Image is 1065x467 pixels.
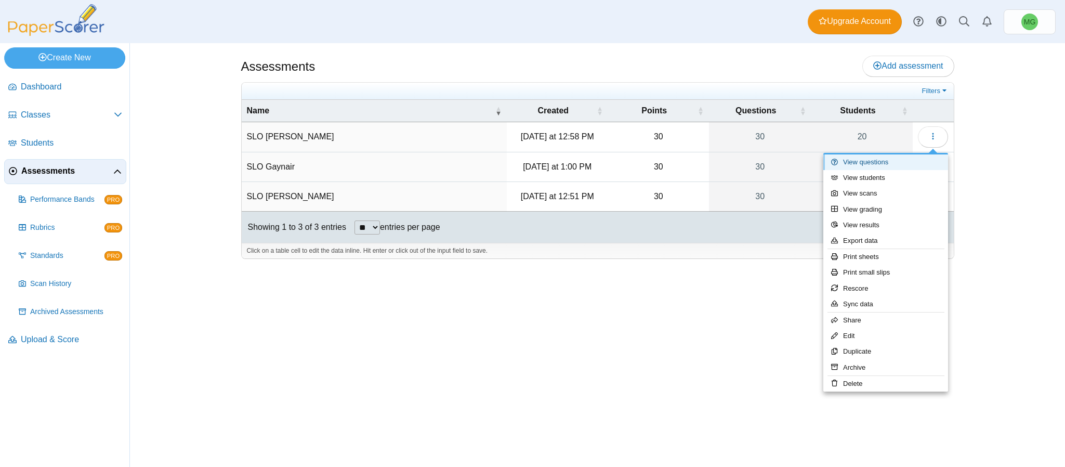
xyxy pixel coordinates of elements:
[30,194,104,205] span: Performance Bands
[608,122,709,152] td: 30
[823,233,948,249] a: Export data
[714,105,798,116] span: Questions
[823,296,948,312] a: Sync data
[4,328,126,353] a: Upload & Score
[873,61,943,70] span: Add assessment
[823,265,948,280] a: Print small slips
[823,154,948,170] a: View questions
[613,105,695,116] span: Points
[30,279,122,289] span: Scan History
[823,249,948,265] a: Print sheets
[4,75,126,100] a: Dashboard
[242,212,346,243] div: Showing 1 to 3 of 3 entries
[242,122,507,152] td: SLO [PERSON_NAME]
[1021,14,1038,30] span: Misty Gaynair
[241,58,315,75] h1: Assessments
[15,243,126,268] a: Standards PRO
[823,360,948,375] a: Archive
[862,56,954,76] a: Add assessment
[247,105,493,116] span: Name
[30,251,104,261] span: Standards
[608,182,709,212] td: 30
[4,103,126,128] a: Classes
[242,182,507,212] td: SLO [PERSON_NAME]
[597,106,603,116] span: Created : Activate to sort
[823,328,948,344] a: Edit
[811,182,913,211] a: 0
[808,9,902,34] a: Upgrade Account
[709,182,811,211] a: 30
[698,106,704,116] span: Points : Activate to sort
[709,152,811,181] a: 30
[30,307,122,317] span: Archived Assessments
[823,344,948,359] a: Duplicate
[823,170,948,186] a: View students
[21,109,114,121] span: Classes
[1024,18,1036,25] span: Misty Gaynair
[495,106,502,116] span: Name : Activate to remove sorting
[4,4,108,36] img: PaperScorer
[823,202,948,217] a: View grading
[4,159,126,184] a: Assessments
[823,217,948,233] a: View results
[523,162,591,171] time: Oct 3, 2025 at 1:00 PM
[976,10,998,33] a: Alerts
[21,81,122,93] span: Dashboard
[823,281,948,296] a: Rescore
[1004,9,1056,34] a: Misty Gaynair
[521,192,594,201] time: Oct 3, 2025 at 12:51 PM
[823,313,948,328] a: Share
[104,223,122,232] span: PRO
[104,195,122,204] span: PRO
[823,376,948,392] a: Delete
[901,106,908,116] span: Students : Activate to sort
[800,106,806,116] span: Questions : Activate to sort
[242,152,507,182] td: SLO Gaynair
[21,165,113,177] span: Assessments
[15,215,126,240] a: Rubrics PRO
[21,334,122,345] span: Upload & Score
[15,271,126,296] a: Scan History
[811,122,913,151] a: 20
[819,16,891,27] span: Upgrade Account
[104,251,122,261] span: PRO
[30,223,104,233] span: Rubrics
[380,223,440,231] label: entries per page
[242,243,954,258] div: Click on a table cell to edit the data inline. Hit enter or click out of the input field to save.
[608,152,709,182] td: 30
[4,29,108,37] a: PaperScorer
[521,132,594,141] time: Oct 3, 2025 at 12:58 PM
[709,122,811,151] a: 30
[817,105,900,116] span: Students
[919,86,951,96] a: Filters
[15,187,126,212] a: Performance Bands PRO
[4,47,125,68] a: Create New
[4,131,126,156] a: Students
[15,300,126,325] a: Archived Assessments
[512,105,595,116] span: Created
[823,186,948,201] a: View scans
[811,152,913,181] a: 0
[21,137,122,149] span: Students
